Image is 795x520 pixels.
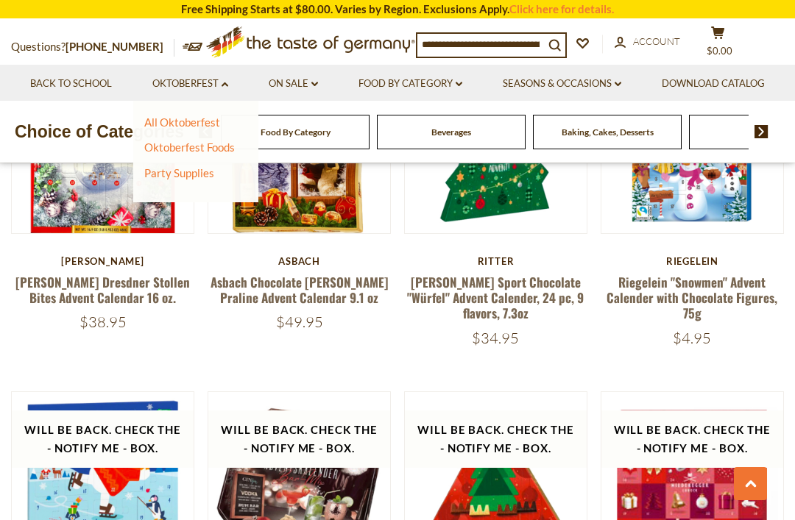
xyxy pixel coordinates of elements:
div: Ritter [404,255,587,267]
div: Asbach [208,255,391,267]
a: Asbach Chocolate [PERSON_NAME] Praline Advent Calendar 9.1 oz [211,273,389,307]
a: Beverages [431,127,471,138]
a: [PERSON_NAME] Sport Chocolate "Würfel" Advent Calender, 24 pc, 9 flavors, 7.3oz [407,273,584,323]
a: [PERSON_NAME] Dresdner Stollen Bites Advent Calendar 16 oz. [15,273,190,307]
div: [PERSON_NAME] [11,255,194,267]
a: Baking, Cakes, Desserts [562,127,654,138]
span: Will be back. Check the - Notify Me - Box. [417,423,575,455]
a: Party Supplies [144,166,214,179]
span: $49.95 [276,313,323,331]
p: Questions? [11,38,174,57]
button: $0.00 [696,26,740,63]
a: Download Catalog [662,76,765,92]
a: Oktoberfest Foods [144,140,235,154]
span: $34.95 [472,329,519,347]
a: Seasons & Occasions [503,76,621,92]
a: Back to School [30,76,112,92]
a: Food By Category [261,127,331,138]
a: On Sale [269,76,318,92]
span: Account [633,35,680,47]
a: [PHONE_NUMBER] [66,40,163,53]
span: Will be back. Check the - Notify Me - Box. [221,423,378,455]
a: All Oktoberfest [144,115,220,129]
span: $0.00 [707,45,732,57]
a: Riegelein "Snowmen" Advent Calender with Chocolate Figures, 75g [607,273,777,323]
span: Will be back. Check the - Notify Me - Box. [24,423,182,455]
a: Click here for details. [509,2,614,15]
span: Will be back. Check the - Notify Me - Box. [614,423,771,455]
a: Account [615,34,680,50]
a: Oktoberfest [152,76,228,92]
span: $4.95 [673,329,711,347]
span: $38.95 [79,313,127,331]
img: next arrow [755,125,768,138]
a: Food By Category [358,76,462,92]
div: Riegelein [601,255,784,267]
